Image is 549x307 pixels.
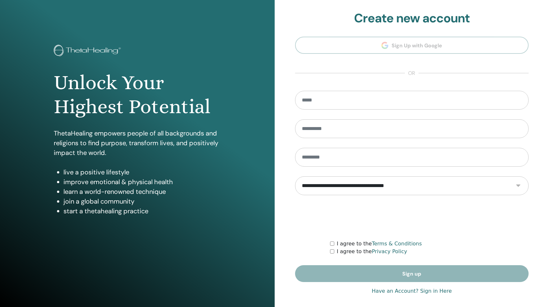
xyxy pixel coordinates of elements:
li: learn a world-renowned technique [63,187,221,196]
iframe: reCAPTCHA [362,205,461,230]
a: Have an Account? Sign in Here [372,287,452,295]
h1: Unlock Your Highest Potential [54,71,221,119]
label: I agree to the [337,248,407,255]
h2: Create new account [295,11,529,26]
span: or [405,69,418,77]
label: I agree to the [337,240,422,248]
li: live a positive lifestyle [63,167,221,177]
a: Privacy Policy [372,248,407,254]
li: improve emotional & physical health [63,177,221,187]
li: join a global community [63,196,221,206]
li: start a thetahealing practice [63,206,221,216]
p: ThetaHealing empowers people of all backgrounds and religions to find purpose, transform lives, a... [54,128,221,158]
a: Terms & Conditions [372,241,422,247]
